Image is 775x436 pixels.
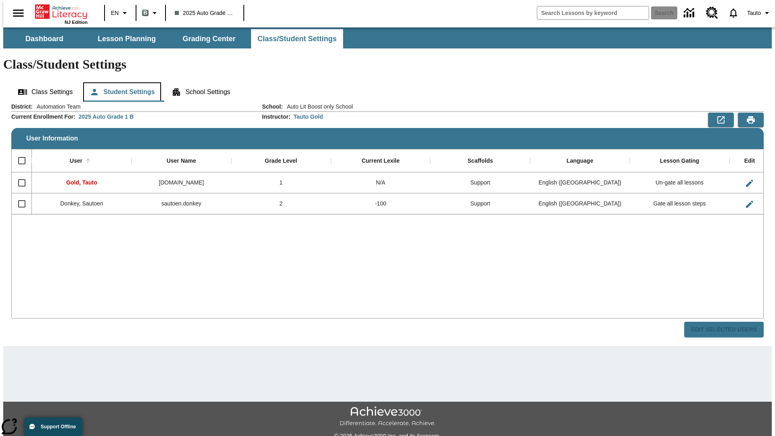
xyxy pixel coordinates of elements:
[362,157,400,165] div: Current Lexile
[83,82,161,102] button: Student Settings
[3,27,772,48] div: SubNavbar
[35,3,88,25] div: Home
[741,196,758,212] button: Edit User
[165,82,237,102] button: School Settings
[630,172,729,193] div: Un-gate all lessons
[741,175,758,191] button: Edit User
[11,103,764,338] div: User Information
[98,34,156,44] span: Lesson Planning
[70,157,82,165] div: User
[331,172,431,193] div: N/A
[139,6,163,20] button: Boost Class color is gray green. Change class color
[169,29,249,48] button: Grading Center
[251,29,343,48] button: Class/Student Settings
[660,157,699,165] div: Lesson Gating
[630,193,729,214] div: Gate all lesson steps
[723,2,744,23] a: Notifications
[231,172,331,193] div: 1
[3,29,344,48] div: SubNavbar
[530,172,630,193] div: English (US)
[35,4,88,20] a: Home
[175,9,235,17] span: 2025 Auto Grade 1 B
[430,193,530,214] div: Support
[339,407,436,427] img: Achieve3000 Differentiate Accelerate Achieve
[293,113,323,121] div: Tauto Gold
[107,6,133,20] button: Language: EN, Select a language
[708,113,734,127] button: Export to CSV
[537,6,649,19] input: search field
[182,34,235,44] span: Grading Center
[679,2,701,24] a: Data Center
[86,29,167,48] button: Lesson Planning
[744,6,775,20] button: Profile/Settings
[66,179,97,186] span: Gold, Tauto
[231,193,331,214] div: 2
[262,103,283,110] h2: School :
[167,157,196,165] div: User Name
[11,82,764,102] div: Class/Student Settings
[744,157,755,165] div: Edit
[283,103,353,111] span: Auto Lit Boost only School
[41,424,76,430] span: Support Offline
[65,20,88,25] span: NJ Edition
[567,157,593,165] div: Language
[26,135,78,142] span: User Information
[747,9,761,17] span: Tauto
[430,172,530,193] div: Support
[530,193,630,214] div: English (US)
[467,157,493,165] div: Scaffolds
[11,113,75,120] h2: Current Enrollment For :
[132,172,231,193] div: tauto.gold
[258,34,337,44] span: Class/Student Settings
[701,2,723,24] a: Resource Center, Will open in new tab
[143,8,147,18] span: B
[6,1,30,25] button: Open side menu
[33,103,81,111] span: Automation Team
[79,113,134,121] div: 2025 Auto Grade 1 B
[4,29,85,48] button: Dashboard
[11,82,79,102] button: Class Settings
[738,113,764,127] button: Print Preview
[265,157,297,165] div: Grade Level
[111,9,119,17] span: EN
[60,200,103,207] span: Donkey, Sautoen
[132,193,231,214] div: sautoen.donkey
[25,34,63,44] span: Dashboard
[3,57,772,72] h1: Class/Student Settings
[11,103,33,110] h2: District :
[24,417,82,436] button: Support Offline
[331,193,431,214] div: -100
[262,113,290,120] h2: Instructor :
